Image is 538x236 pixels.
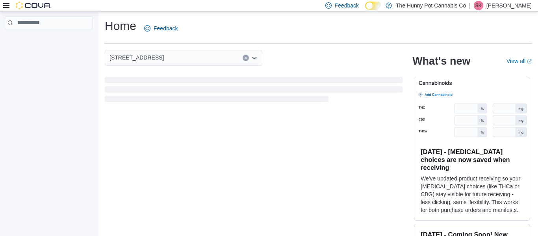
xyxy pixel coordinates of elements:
a: View allExternal link [506,58,532,64]
span: Loading [105,78,403,104]
nav: Complex example [5,31,93,50]
h1: Home [105,18,136,34]
p: We've updated product receiving so your [MEDICAL_DATA] choices (like THCa or CBG) stay visible fo... [421,175,523,214]
div: Sarah Kailan [474,1,483,10]
input: Dark Mode [365,2,382,10]
img: Cova [16,2,51,9]
span: Feedback [335,2,359,9]
span: SK [475,1,482,10]
button: Clear input [243,55,249,61]
p: | [469,1,471,10]
svg: External link [527,59,532,64]
span: [STREET_ADDRESS] [109,53,164,62]
p: [PERSON_NAME] [486,1,532,10]
button: Open list of options [251,55,258,61]
p: The Hunny Pot Cannabis Co [396,1,466,10]
h3: [DATE] - [MEDICAL_DATA] choices are now saved when receiving [421,148,523,171]
a: Feedback [141,20,181,36]
span: Feedback [154,24,178,32]
h2: What's new [412,55,470,67]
